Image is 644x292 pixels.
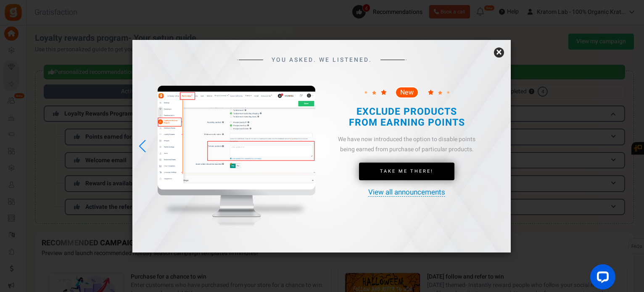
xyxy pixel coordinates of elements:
[158,92,315,189] img: screenshot
[342,107,471,128] h2: EXCLUDE PRODUCTS FROM EARNING POINTS
[359,163,454,180] a: Take Me There!
[158,86,315,245] img: mockup
[137,137,148,155] div: Previous slide
[272,57,372,63] span: YOU ASKED. WE LISTENED.
[335,134,478,155] div: We have now introduced the option to disable points being earned from purchase of particular prod...
[494,47,504,58] a: ×
[400,89,414,96] span: New
[368,189,445,197] a: View all announcements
